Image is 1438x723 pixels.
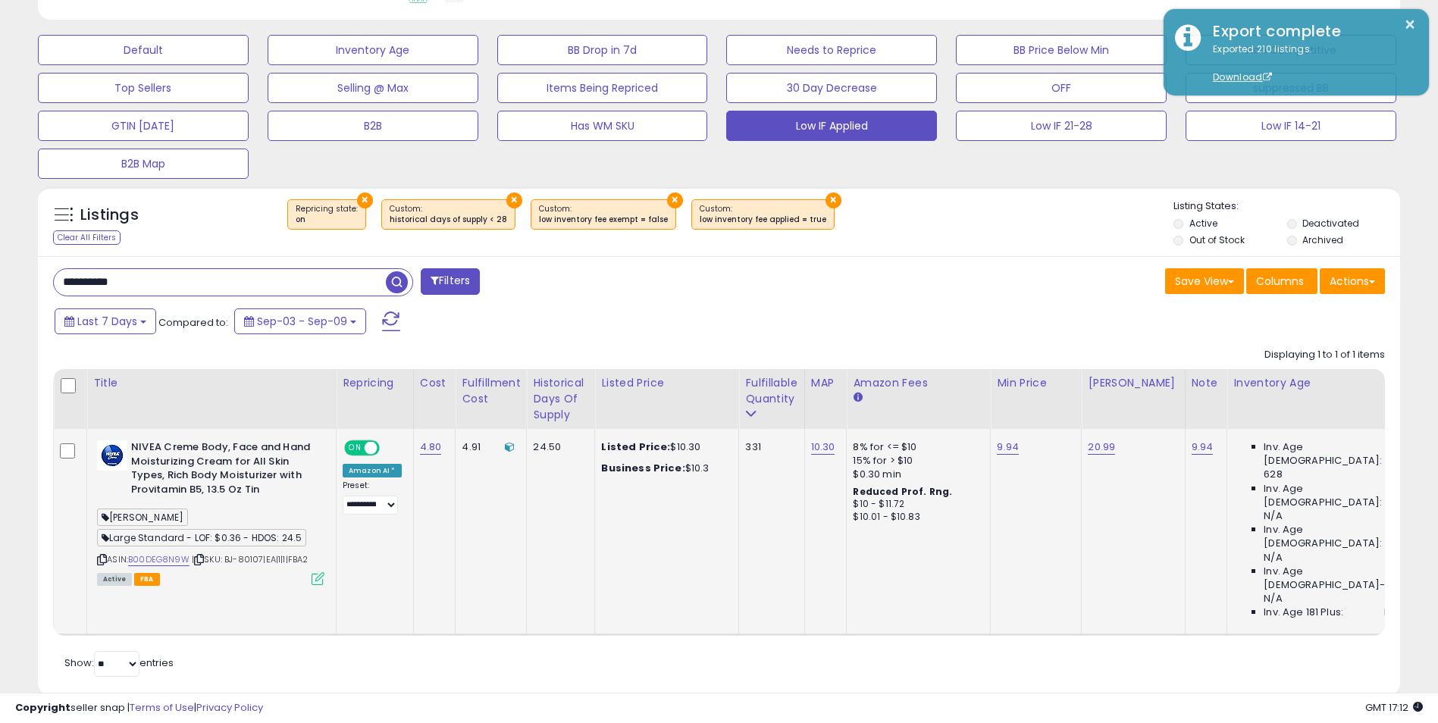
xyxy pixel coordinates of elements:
div: Exported 210 listings. [1201,42,1418,85]
button: 30 Day Decrease [726,73,937,103]
span: | SKU: BJ-80107|EA|1|1|FBA2 [192,553,309,565]
div: 24.50 [533,440,583,454]
span: [PERSON_NAME] [97,509,188,526]
button: Needs to Reprice [726,35,937,65]
button: Save View [1165,268,1244,294]
label: Archived [1302,233,1343,246]
button: × [357,192,373,208]
div: Historical Days Of Supply [533,375,588,423]
span: Repricing state : [296,203,358,226]
div: Amazon Fees [853,375,984,391]
span: ON [346,442,365,455]
span: Columns [1256,274,1304,289]
div: seller snap | | [15,701,263,715]
b: NIVEA Creme Body, Face and Hand Moisturizing Cream for All Skin Types, Rich Body Moisturizer with... [131,440,315,500]
span: 2025-09-17 17:12 GMT [1365,700,1423,715]
span: Inv. Age [DEMOGRAPHIC_DATA]: [1264,482,1402,509]
label: Out of Stock [1189,233,1245,246]
div: ASIN: [97,440,324,584]
small: Amazon Fees. [853,391,862,405]
img: 41oYxAd3rWL._SL40_.jpg [97,440,127,471]
div: [PERSON_NAME] [1088,375,1178,391]
a: 10.30 [811,440,835,455]
div: historical days of supply < 28 [390,214,507,225]
span: Show: entries [64,656,174,670]
span: N/A [1264,592,1282,606]
button: Low IF 21-28 [956,111,1167,141]
span: Large Standard - LOF: $0.36 - HDOS: 24.5 [97,529,306,546]
div: 4.91 [462,440,515,454]
b: Business Price: [601,461,685,475]
div: Repricing [343,375,407,391]
div: $10.3 [601,462,727,475]
button: BB Price Below Min [956,35,1167,65]
div: Note [1192,375,1221,391]
div: low inventory fee exempt = false [539,214,668,225]
div: Listed Price [601,375,732,391]
span: N/A [1264,509,1282,523]
div: Title [93,375,330,391]
a: 20.99 [1088,440,1115,455]
button: × [667,192,683,208]
span: 628 [1264,468,1282,481]
button: Sep-03 - Sep-09 [234,308,366,334]
button: Filters [421,268,480,295]
div: $10.30 [601,440,727,454]
button: Top Sellers [38,73,249,103]
div: Min Price [997,375,1075,391]
button: B2B [268,111,478,141]
div: Cost [420,375,450,391]
button: Columns [1246,268,1317,294]
strong: Copyright [15,700,70,715]
span: Inv. Age [DEMOGRAPHIC_DATA]: [1264,523,1402,550]
button: B2B Map [38,149,249,179]
div: Inventory Age [1233,375,1408,391]
span: Custom: [539,203,668,226]
button: Inventory Age [268,35,478,65]
label: Deactivated [1302,217,1359,230]
b: Listed Price: [601,440,670,454]
span: Sep-03 - Sep-09 [257,314,347,329]
span: Last 7 Days [77,314,137,329]
span: N/A [1384,606,1402,619]
span: Inv. Age 181 Plus: [1264,606,1343,619]
button: × [826,192,841,208]
button: × [506,192,522,208]
div: Amazon AI * [343,464,402,477]
b: Reduced Prof. Rng. [853,485,952,498]
a: B00DEG8N9W [128,553,190,566]
button: Items Being Repriced [497,73,708,103]
div: $0.30 min [853,468,979,481]
a: 9.94 [1192,440,1214,455]
button: Default [38,35,249,65]
span: Custom: [390,203,507,226]
div: 331 [745,440,792,454]
button: Actions [1320,268,1385,294]
span: N/A [1264,551,1282,565]
a: Download [1213,70,1272,83]
span: Inv. Age [DEMOGRAPHIC_DATA]: [1264,440,1402,468]
button: Has WM SKU [497,111,708,141]
button: Low IF 14-21 [1186,111,1396,141]
div: Export complete [1201,20,1418,42]
div: on [296,214,358,225]
span: OFF [378,442,402,455]
div: Fulfillment Cost [462,375,520,407]
div: $10 - $11.72 [853,498,979,511]
span: All listings currently available for purchase on Amazon [97,573,132,586]
div: Displaying 1 to 1 of 1 items [1264,348,1385,362]
div: low inventory fee applied = true [700,214,826,225]
div: Preset: [343,480,402,515]
a: 4.80 [420,440,442,455]
button: Selling @ Max [268,73,478,103]
span: Compared to: [158,315,228,330]
h5: Listings [80,205,139,226]
label: Active [1189,217,1217,230]
div: Fulfillable Quantity [745,375,797,407]
div: 8% for <= $10 [853,440,979,454]
button: OFF [956,73,1167,103]
div: $10.01 - $10.83 [853,511,979,524]
button: × [1404,15,1416,34]
span: Custom: [700,203,826,226]
span: FBA [134,573,160,586]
